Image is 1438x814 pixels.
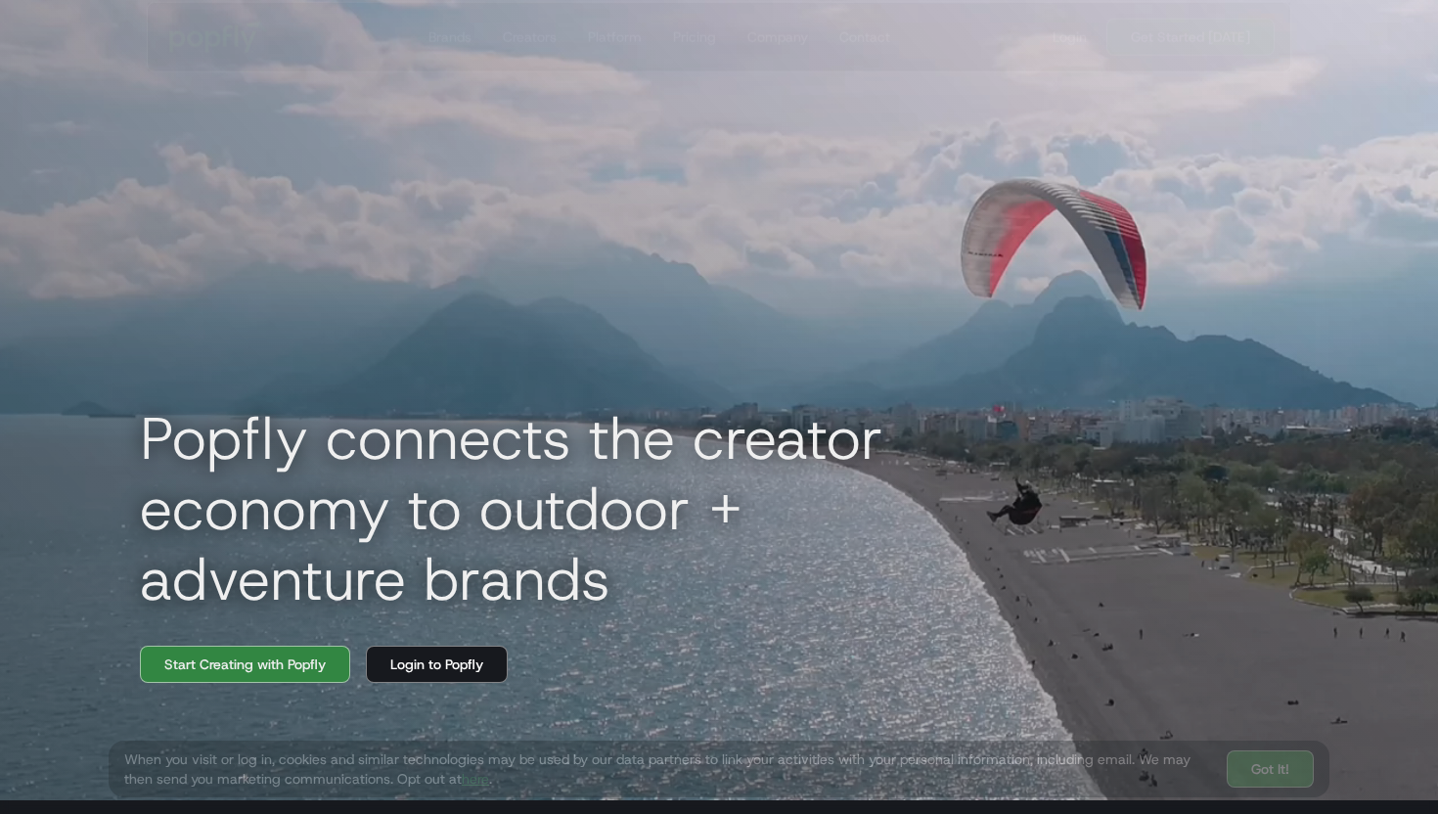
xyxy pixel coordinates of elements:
a: Creators [495,3,564,71]
a: Company [740,3,816,71]
a: Start Creating with Popfly [140,646,350,683]
a: Get Started [DATE] [1106,19,1275,56]
a: Login [1045,27,1095,47]
a: here [462,770,489,788]
div: Login [1053,27,1087,47]
a: Login to Popfly [366,646,508,683]
div: When you visit or log in, cookies and similar technologies may be used by our data partners to li... [124,749,1211,789]
a: home [156,8,282,67]
div: Platform [588,27,642,47]
div: Creators [503,27,557,47]
a: Pricing [665,3,724,71]
div: Pricing [673,27,716,47]
a: Brands [421,3,479,71]
div: Company [747,27,808,47]
h1: Popfly connects the creator economy to outdoor + adventure brands [124,403,1005,614]
a: Got It! [1227,750,1314,788]
div: Contact [839,27,890,47]
a: Contact [831,3,898,71]
div: Brands [428,27,472,47]
a: Platform [580,3,650,71]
